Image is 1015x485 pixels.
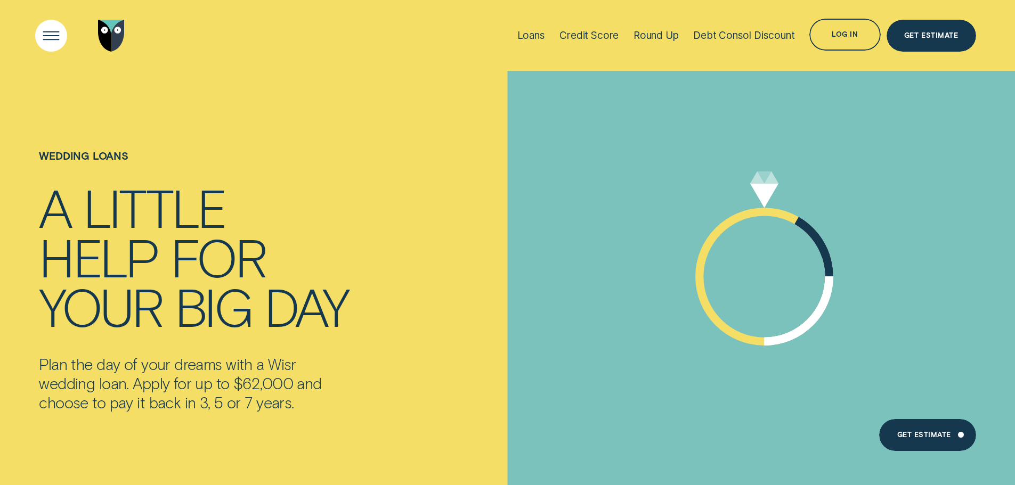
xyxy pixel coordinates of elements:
div: big [175,281,252,331]
h4: A little help for your big day [39,182,347,331]
div: your [39,281,162,331]
a: Get Estimate [879,419,976,451]
div: help [39,232,158,281]
div: Round Up [634,29,679,42]
div: for [170,232,266,281]
button: Open Menu [35,20,67,52]
img: Wisr [98,20,125,52]
div: Loans [517,29,545,42]
div: little [83,182,225,232]
button: Log in [809,19,880,51]
a: Get Estimate [887,20,976,52]
p: Plan the day of your dreams with a Wisr wedding loan. Apply for up to $62,000 and choose to pay i... [39,355,347,412]
div: day [264,281,348,331]
div: Credit Score [559,29,619,42]
h1: Wedding loans [39,150,347,182]
div: A [39,182,71,232]
div: Debt Consol Discount [693,29,794,42]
